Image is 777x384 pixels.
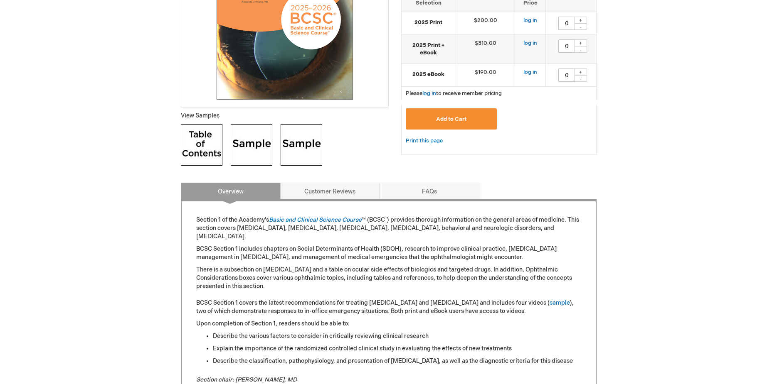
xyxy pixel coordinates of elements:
[558,39,575,53] input: Qty
[523,40,537,46] a: log in
[406,108,497,130] button: Add to Cart
[181,183,281,199] a: Overview
[196,266,581,316] p: There is a subsection on [MEDICAL_DATA] and a table on ocular side effects of biologics and targe...
[550,299,570,306] a: sample
[575,68,587,76] div: +
[575,17,587,24] div: +
[406,90,502,97] span: Please to receive member pricing
[406,71,451,78] strong: 2025 eBook
[196,216,581,241] p: Section 1 of the Academy's ™ (BCSC ) provides thorough information on the general areas of medici...
[181,124,222,166] img: Click to view
[406,19,451,27] strong: 2025 Print
[231,124,272,166] img: Click to view
[196,245,581,262] p: BCSC Section 1 includes chapters on Social Determinants of Health (SDOH), research to improve cli...
[181,112,389,120] p: View Samples
[380,183,479,199] a: FAQs
[523,17,537,24] a: log in
[558,17,575,30] input: Qty
[575,75,587,82] div: -
[456,12,515,34] td: $200.00
[213,332,581,340] li: Describe the various factors to consider in critically reviewing clinical research
[269,216,362,223] a: Basic and Clinical Science Course
[213,345,581,353] li: Explain the importance of the randomized controlled clinical study in evaluating the effects of n...
[456,34,515,64] td: $310.00
[280,183,380,199] a: Customer Reviews
[456,64,515,86] td: $190.00
[422,90,436,97] a: log in
[281,124,322,166] img: Click to view
[523,69,537,76] a: log in
[196,320,581,328] p: Upon completion of Section 1, readers should be able to:
[558,68,575,82] input: Qty
[406,42,451,57] strong: 2025 Print + eBook
[575,46,587,53] div: -
[436,116,466,122] span: Add to Cart
[575,23,587,30] div: -
[406,136,443,146] a: Print this page
[385,216,387,221] sup: ®
[213,357,581,365] li: Describe the classification, pathophysiology, and presentation of [MEDICAL_DATA], as well as the ...
[575,39,587,46] div: +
